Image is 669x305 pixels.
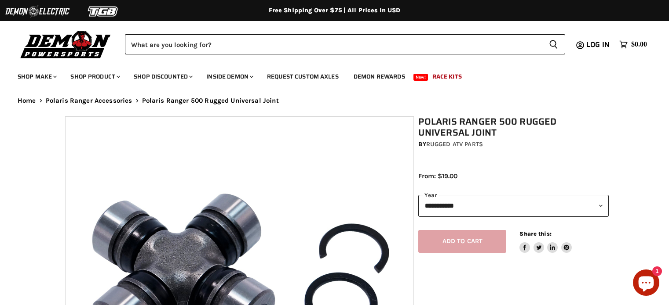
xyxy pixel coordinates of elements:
a: Rugged ATV Parts [426,140,483,148]
select: year [418,195,608,216]
a: Log in [582,41,615,49]
img: TGB Logo 2 [70,3,136,20]
span: Share this: [519,230,551,237]
a: Home [18,97,36,104]
a: Demon Rewards [347,68,412,86]
a: Inside Demon [200,68,259,86]
a: Request Custom Axles [260,68,345,86]
input: Search [125,34,542,54]
div: by [418,140,608,149]
button: Search [542,34,565,54]
span: Polaris Ranger 500 Rugged Universal Joint [142,97,279,104]
a: Polaris Ranger Accessories [46,97,132,104]
a: Shop Make [11,68,62,86]
ul: Main menu [11,64,645,86]
span: Log in [586,39,610,50]
a: Shop Discounted [127,68,198,86]
img: Demon Electric Logo 2 [4,3,70,20]
img: Demon Powersports [18,29,114,60]
form: Product [125,34,565,54]
a: Shop Product [64,68,125,86]
h1: Polaris Ranger 500 Rugged Universal Joint [418,116,608,138]
a: $0.00 [615,38,651,51]
a: Race Kits [426,68,468,86]
span: $0.00 [631,40,647,49]
inbox-online-store-chat: Shopify online store chat [630,269,662,298]
span: New! [413,74,428,81]
aside: Share this: [519,230,572,253]
span: From: $19.00 [418,172,457,180]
